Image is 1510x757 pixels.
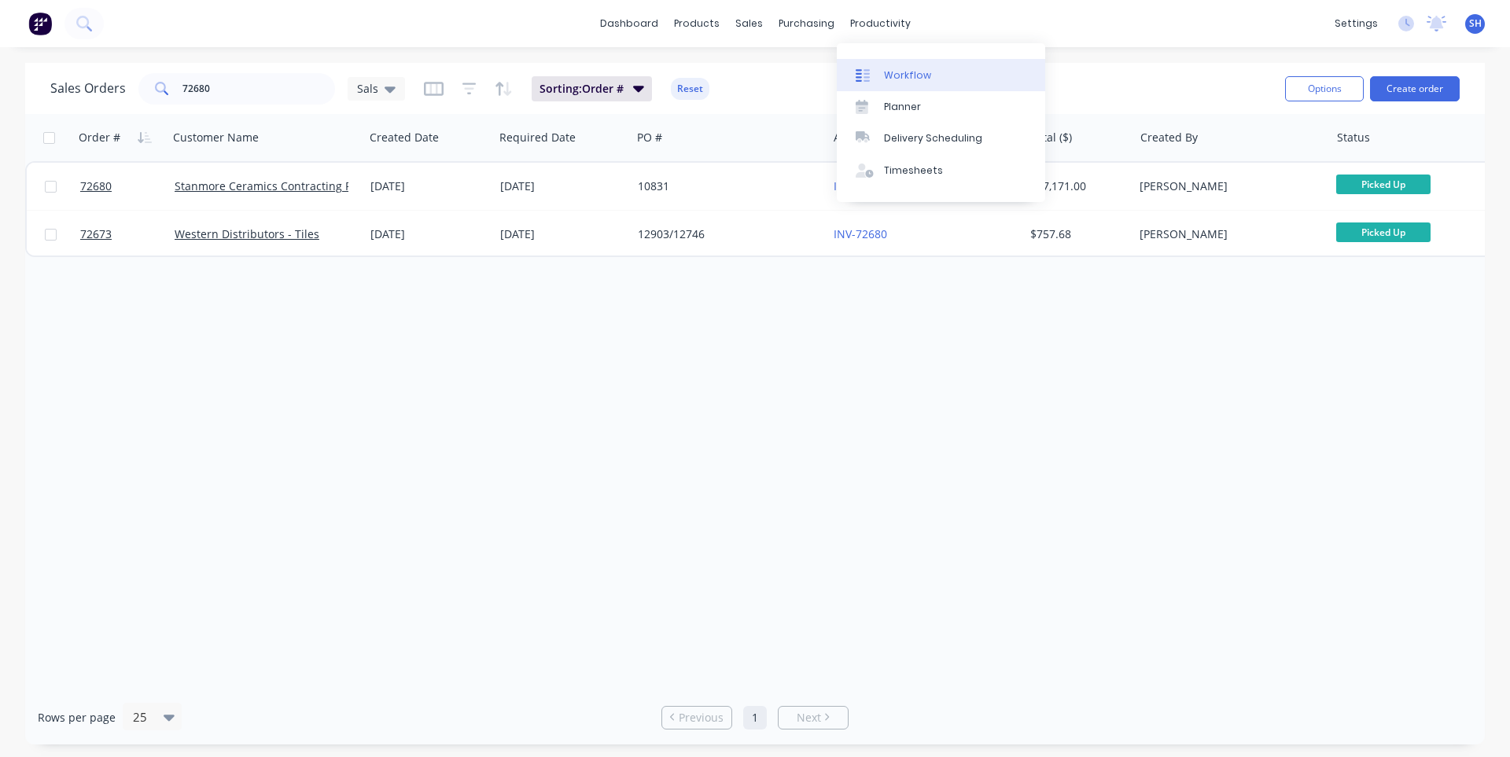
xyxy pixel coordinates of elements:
div: 10831 [638,178,812,194]
a: Workflow [837,59,1045,90]
div: Workflow [884,68,931,83]
span: Previous [679,710,724,726]
div: 12903/12746 [638,226,812,242]
a: 72680 [80,163,175,210]
div: sales [727,12,771,35]
div: [DATE] [370,226,488,242]
div: [DATE] [500,226,625,242]
div: Planner [884,100,921,114]
h1: Sales Orders [50,81,126,96]
div: Order # [79,130,120,145]
div: Status [1337,130,1370,145]
a: Page 1 is your current page [743,706,767,729]
span: 72673 [80,226,112,242]
div: Required Date [499,130,576,145]
div: products [666,12,727,35]
a: Planner [837,91,1045,123]
div: [PERSON_NAME] [1140,178,1314,194]
div: [PERSON_NAME] [1140,226,1314,242]
div: PO # [637,130,662,145]
div: [DATE] [500,178,625,194]
div: settings [1327,12,1386,35]
button: Create order [1370,76,1460,101]
a: Previous page [662,710,731,726]
a: Stanmore Ceramics Contracting Pty Ltd [175,178,381,193]
button: Sorting:Order # [532,76,652,101]
span: Sorting: Order # [540,81,624,97]
button: Reset [671,78,709,100]
span: Picked Up [1336,222,1431,242]
button: Options [1285,76,1364,101]
div: Customer Name [173,130,259,145]
a: dashboard [592,12,666,35]
ul: Pagination [655,706,855,729]
div: Delivery Scheduling [884,131,982,145]
div: Timesheets [884,164,943,178]
span: Next [797,710,821,726]
span: Rows per page [38,710,116,726]
a: Next page [779,710,848,726]
span: 72680 [80,178,112,194]
div: [DATE] [370,178,488,194]
input: Search... [182,73,336,105]
div: Created Date [370,130,439,145]
span: Sals [357,80,378,97]
span: SH [1469,17,1482,31]
a: Delivery Scheduling [837,123,1045,154]
div: Created By [1140,130,1198,145]
span: Picked Up [1336,175,1431,194]
div: purchasing [771,12,842,35]
a: Timesheets [837,155,1045,186]
div: $17,171.00 [1030,178,1122,194]
a: 72673 [80,211,175,258]
img: Factory [28,12,52,35]
div: productivity [842,12,919,35]
div: Total ($) [1030,130,1072,145]
div: $757.68 [1030,226,1122,242]
a: INV-72680 [834,226,887,241]
a: Western Distributors - Tiles [175,226,319,241]
div: Accounting Order # [834,130,937,145]
a: INV-72774 [834,178,887,193]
